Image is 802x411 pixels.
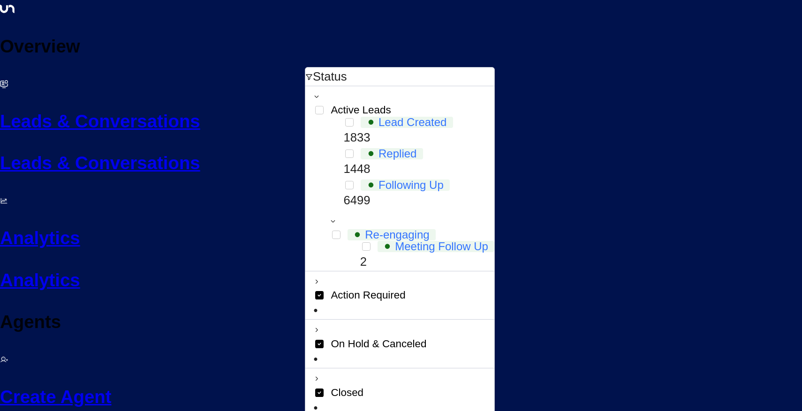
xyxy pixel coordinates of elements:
[344,162,371,175] span: 1448
[368,175,374,195] div: •
[368,143,374,164] div: •
[344,194,371,207] span: 6499
[378,179,444,192] div: Following Up
[313,70,347,83] span: Status
[314,289,406,301] label: Action Required
[360,255,367,268] span: 2
[314,350,495,368] div: •
[395,240,488,253] div: Meeting Follow Up
[365,228,429,241] div: Re-engaging
[378,116,446,129] div: Lead Created
[378,147,416,160] div: Replied
[314,387,363,399] label: Closed
[314,104,391,116] label: Active Leads
[354,224,360,245] div: •
[368,112,374,133] div: •
[384,236,390,257] div: •
[314,338,427,350] label: On Hold & Canceled
[344,131,371,144] span: 1833
[314,301,495,319] div: •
